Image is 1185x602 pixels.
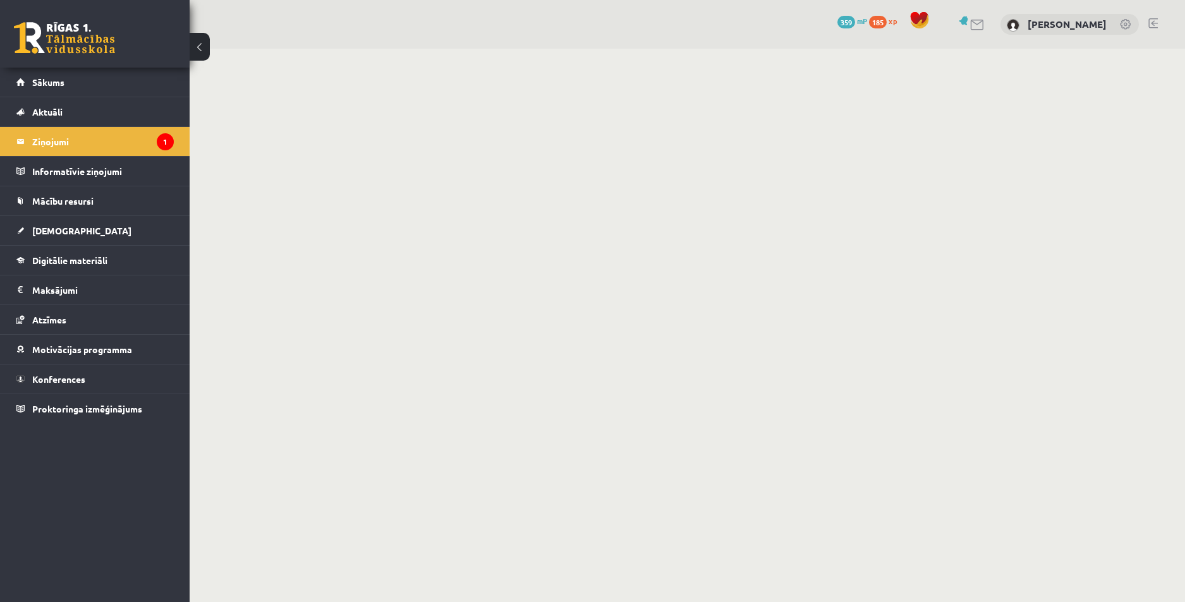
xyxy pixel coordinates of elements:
a: Digitālie materiāli [16,246,174,275]
img: Ivans Jakubancs [1007,19,1019,32]
span: Motivācijas programma [32,344,132,355]
span: Aktuāli [32,106,63,117]
legend: Ziņojumi [32,127,174,156]
a: [PERSON_NAME] [1028,18,1107,30]
span: Sākums [32,76,64,88]
a: Konferences [16,364,174,394]
a: 359 mP [837,16,867,26]
a: [DEMOGRAPHIC_DATA] [16,216,174,245]
a: Ziņojumi1 [16,127,174,156]
span: xp [889,16,897,26]
a: Aktuāli [16,97,174,126]
a: Sākums [16,68,174,97]
span: Mācību resursi [32,195,94,207]
span: 185 [869,16,887,28]
span: Atzīmes [32,314,66,325]
span: Konferences [32,373,85,385]
span: 359 [837,16,855,28]
a: Motivācijas programma [16,335,174,364]
a: Proktoringa izmēģinājums [16,394,174,423]
a: Mācību resursi [16,186,174,215]
a: Informatīvie ziņojumi [16,157,174,186]
i: 1 [157,133,174,150]
span: [DEMOGRAPHIC_DATA] [32,225,131,236]
span: mP [857,16,867,26]
legend: Informatīvie ziņojumi [32,157,174,186]
span: Proktoringa izmēģinājums [32,403,142,414]
span: Digitālie materiāli [32,255,107,266]
legend: Maksājumi [32,275,174,304]
a: Atzīmes [16,305,174,334]
a: 185 xp [869,16,903,26]
a: Rīgas 1. Tālmācības vidusskola [14,22,115,54]
a: Maksājumi [16,275,174,304]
